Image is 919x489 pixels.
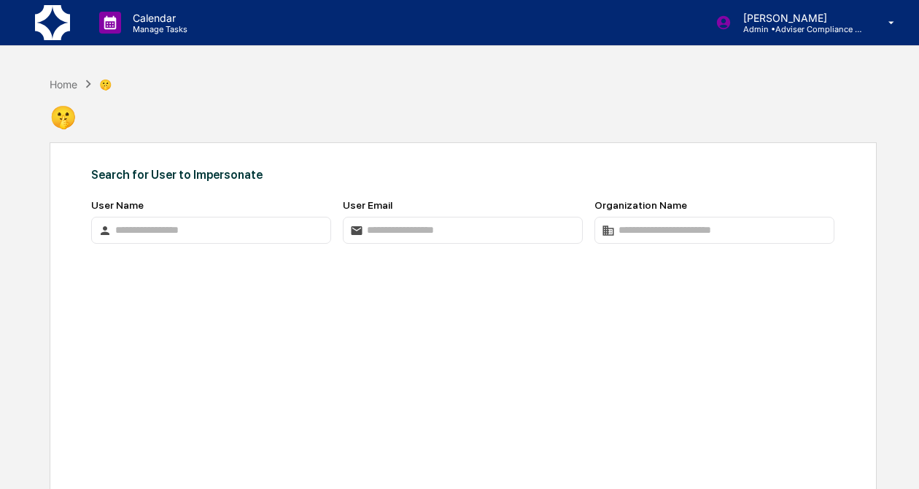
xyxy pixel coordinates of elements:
p: Admin • Adviser Compliance Consulting [732,24,867,34]
img: logo [35,5,70,40]
div: 🤫 [99,78,112,91]
p: Calendar [121,12,195,24]
div: Home [50,78,77,91]
div: User Name [91,199,331,211]
div: 🤫 [50,92,112,130]
p: [PERSON_NAME] [732,12,867,24]
p: Manage Tasks [121,24,195,34]
div: Search for User to Impersonate [91,168,834,182]
div: Organization Name [594,199,834,211]
div: User Email [343,199,583,211]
